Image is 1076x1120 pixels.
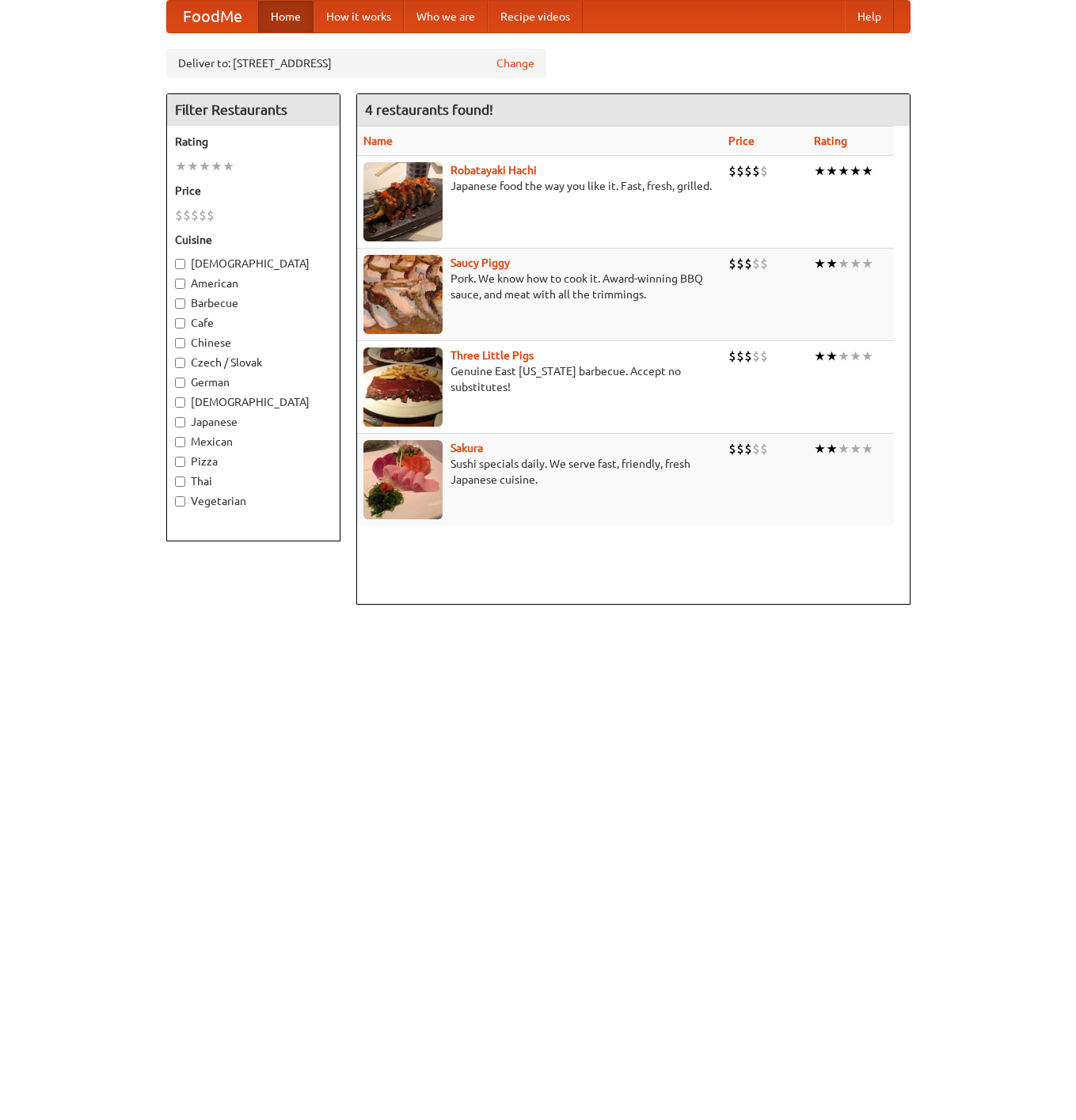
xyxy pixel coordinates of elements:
li: $ [760,347,768,365]
li: $ [744,162,752,180]
li: ★ [211,158,222,175]
li: $ [728,162,736,180]
a: Robatayaki Hachi [451,164,537,177]
li: $ [175,207,183,224]
label: Czech / Slovak [175,355,332,370]
input: Pizza [175,457,185,467]
li: $ [744,440,752,457]
li: ★ [826,347,838,365]
li: $ [736,162,744,180]
ng-pluralize: 4 restaurants found! [365,102,493,117]
li: ★ [814,255,826,272]
li: $ [744,347,752,365]
li: $ [191,207,199,224]
h5: Cuisine [175,232,332,248]
label: Vegetarian [175,493,332,509]
label: Mexican [175,434,332,450]
li: ★ [850,440,861,457]
input: Mexican [175,437,185,447]
input: German [175,378,185,388]
li: ★ [814,347,826,365]
img: littlepigs.jpg [363,347,443,427]
li: ★ [838,440,850,457]
label: Cafe [175,315,332,331]
li: ★ [850,255,861,272]
label: [DEMOGRAPHIC_DATA] [175,256,332,271]
a: Rating [814,135,847,147]
li: $ [760,162,768,180]
input: Japanese [175,417,185,427]
input: Cafe [175,318,185,328]
input: Chinese [175,338,185,348]
img: saucy.jpg [363,255,443,334]
a: Help [845,1,894,32]
label: Thai [175,473,332,489]
li: ★ [175,158,187,175]
h5: Rating [175,134,332,150]
li: ★ [850,162,861,180]
label: Chinese [175,335,332,351]
input: Vegetarian [175,496,185,507]
a: How it works [314,1,404,32]
li: $ [728,255,736,272]
li: $ [199,207,207,224]
li: $ [752,255,760,272]
div: Deliver to: [STREET_ADDRESS] [166,49,546,78]
li: $ [760,440,768,457]
h4: Filter Restaurants [167,94,340,126]
li: $ [752,440,760,457]
label: German [175,374,332,390]
li: $ [760,255,768,272]
li: ★ [814,440,826,457]
li: ★ [861,347,873,365]
li: ★ [838,347,850,365]
p: Pork. We know how to cook it. Award-winning BBQ sauce, and meat with all the trimmings. [363,271,717,302]
li: ★ [199,158,211,175]
li: ★ [861,440,873,457]
a: FoodMe [167,1,258,32]
li: $ [736,440,744,457]
li: ★ [814,162,826,180]
label: Pizza [175,454,332,469]
li: $ [736,255,744,272]
input: Barbecue [175,298,185,309]
input: [DEMOGRAPHIC_DATA] [175,397,185,408]
input: American [175,279,185,289]
a: Home [258,1,314,32]
li: $ [183,207,191,224]
li: ★ [861,162,873,180]
li: ★ [187,158,199,175]
li: $ [744,255,752,272]
li: ★ [838,162,850,180]
a: Saucy Piggy [451,256,510,269]
p: Japanese food the way you like it. Fast, fresh, grilled. [363,178,717,194]
label: [DEMOGRAPHIC_DATA] [175,394,332,410]
li: ★ [861,255,873,272]
li: ★ [826,162,838,180]
a: Who we are [404,1,488,32]
li: $ [207,207,215,224]
a: Three Little Pigs [451,349,534,362]
li: $ [752,162,760,180]
li: ★ [222,158,234,175]
a: Recipe videos [488,1,583,32]
img: sakura.jpg [363,440,443,519]
p: Genuine East [US_STATE] barbecue. Accept no substitutes! [363,363,717,395]
li: ★ [850,347,861,365]
input: Thai [175,476,185,487]
input: Czech / Slovak [175,358,185,368]
label: Japanese [175,414,332,430]
p: Sushi specials daily. We serve fast, friendly, fresh Japanese cuisine. [363,456,717,488]
a: Change [496,55,534,71]
li: $ [728,440,736,457]
input: [DEMOGRAPHIC_DATA] [175,259,185,269]
li: $ [736,347,744,365]
li: $ [728,347,736,365]
a: Sakura [451,442,483,454]
img: robatayaki.jpg [363,162,443,241]
h5: Price [175,183,332,199]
